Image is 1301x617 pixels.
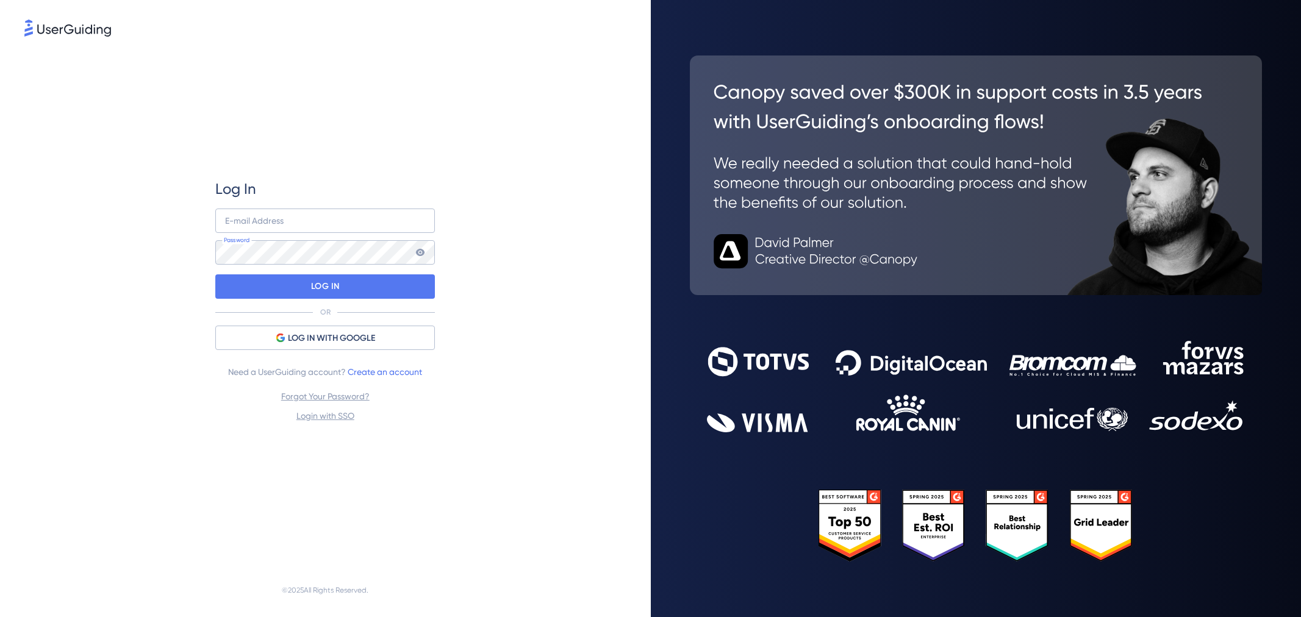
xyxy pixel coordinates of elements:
[215,209,435,233] input: example@company.com
[311,277,340,296] p: LOG IN
[281,391,370,401] a: Forgot Your Password?
[24,20,111,37] img: 8faab4ba6bc7696a72372aa768b0286c.svg
[690,55,1263,294] img: 26c0aa7c25a843aed4baddd2b5e0fa68.svg
[320,307,331,317] p: OR
[282,583,368,597] span: © 2025 All Rights Reserved.
[228,365,422,379] span: Need a UserGuiding account?
[707,341,1245,432] img: 9302ce2ac39453076f5bc0f2f2ca889b.svg
[348,367,422,377] a: Create an account
[288,331,375,346] span: LOG IN WITH GOOGLE
[215,179,256,199] span: Log In
[296,411,354,421] a: Login with SSO
[819,490,1133,562] img: 25303e33045975176eb484905ab012ff.svg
